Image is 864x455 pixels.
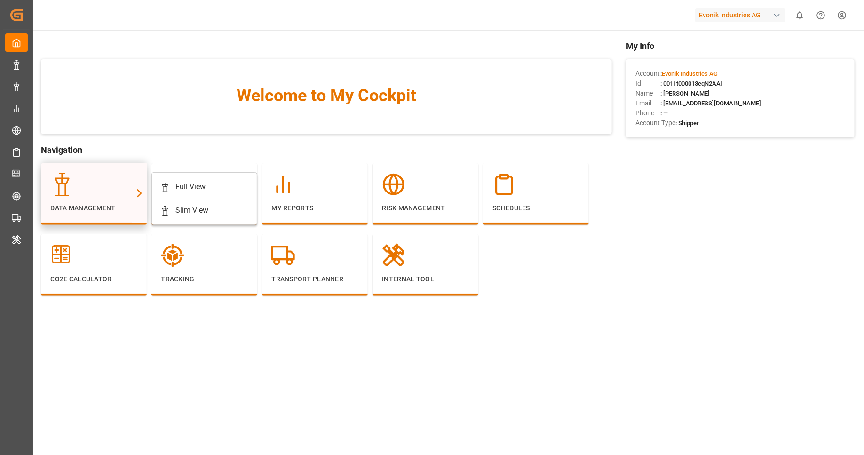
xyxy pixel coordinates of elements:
span: : — [660,110,668,117]
p: Tracking [161,274,248,284]
span: Id [635,79,660,88]
span: Email [635,98,660,108]
span: : [660,70,718,77]
button: Help Center [810,5,832,26]
p: Data Management [50,203,137,213]
span: : [PERSON_NAME] [660,90,710,97]
span: Account Type [635,118,675,128]
p: CO2e Calculator [50,274,137,284]
span: : Shipper [675,120,699,127]
span: : [EMAIL_ADDRESS][DOMAIN_NAME] [660,100,761,107]
span: : 0011t000013eqN2AAI [660,80,722,87]
button: Evonik Industries AG [695,6,789,24]
p: Transport Planner [271,274,358,284]
div: Full View [175,181,206,192]
p: Risk Management [382,203,469,213]
div: Evonik Industries AG [695,8,785,22]
div: Slim View [175,205,208,216]
p: My Reports [271,203,358,213]
span: Name [635,88,660,98]
span: My Info [626,40,855,52]
p: Internal Tool [382,274,469,284]
span: Phone [635,108,660,118]
p: Schedules [492,203,579,213]
button: show 0 new notifications [789,5,810,26]
a: Full View [157,175,252,199]
a: Slim View [157,199,252,222]
span: Account [635,69,660,79]
span: Navigation [41,144,612,156]
span: Evonik Industries AG [662,70,718,77]
span: Welcome to My Cockpit [60,83,593,108]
